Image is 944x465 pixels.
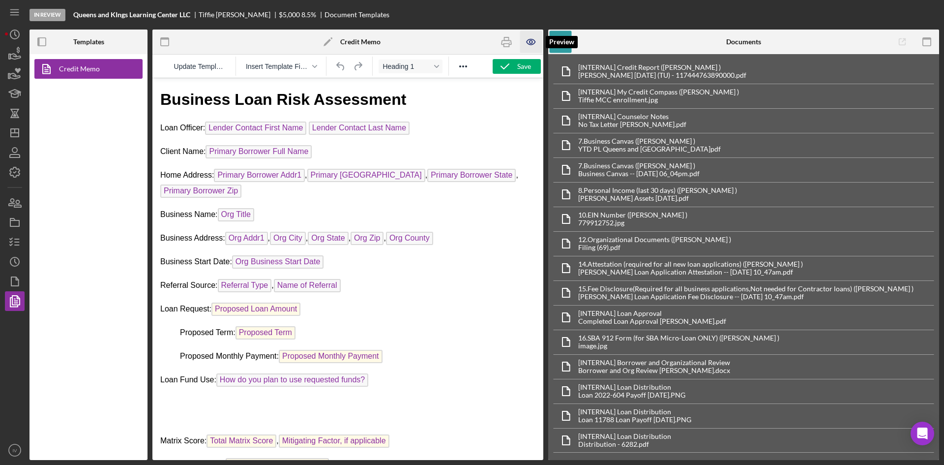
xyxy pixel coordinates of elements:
span: How do you plan to use requested funds? [64,295,216,309]
p: Proposed Term: [8,248,383,264]
div: 7. Business Canvas ([PERSON_NAME] ) [578,137,721,145]
div: [INTERNAL] Loan Distribution [578,383,685,391]
span: Proposed Monthly Payment [126,272,230,285]
span: Total Matrix Score [54,356,124,370]
span: Name of Referral [121,201,188,214]
span: Org Business Start Date [80,177,172,190]
p: Referral Source: , [8,201,383,217]
button: Save [493,59,541,74]
span: Primary Borrower Addr1 [61,91,152,104]
div: Tiffie MCC enrollment.jpg [578,96,739,104]
button: Insert Template Field [242,60,321,73]
span: Org Title [65,130,102,143]
iframe: Rich Text Area [152,78,543,460]
div: Borrower and Org Review [PERSON_NAME].docx [578,367,730,374]
span: Update Template [174,62,226,70]
div: 779912752.jpg [578,219,687,227]
div: Distribution - 6282.pdf [578,440,671,448]
span: Lender Contact First Name [53,43,154,57]
div: 7. Business Canvas ([PERSON_NAME] ) [578,162,700,170]
div: YTD PL Queens and [GEOGRAPHIC_DATA]pdf [578,145,721,153]
div: Completed Loan Approval [PERSON_NAME].pdf [578,317,726,325]
div: [INTERNAL] Borrower and Organizational Review [578,359,730,367]
span: Org City [118,154,153,167]
div: image.jpg [578,342,779,350]
span: Proposed Term [83,248,143,261]
p: Loan Officer: [8,43,383,59]
span: Mitigating Factor, if applicable [126,356,237,370]
span: Referral Type [65,201,119,214]
div: Document Templates [324,11,389,19]
span: Primary Borrower Full Name [53,67,159,80]
div: [PERSON_NAME] Assets [DATE].pdf [578,194,737,202]
b: Queens and KIngs Learning Center LLC [73,11,190,19]
p: Matrix Score: , [8,356,383,372]
div: In Review [29,9,65,21]
span: $5,000 [279,10,300,19]
span: Org Addr1 [73,154,116,167]
button: IV [5,440,25,460]
span: Org State [155,154,196,167]
button: Reset the template to the current product template value [170,60,230,73]
button: Redo [350,60,366,73]
div: 10. EIN Number ([PERSON_NAME] ) [578,211,687,219]
div: [INTERNAL] Loan Distribution [578,408,691,416]
div: [PERSON_NAME] Loan Application Fee Disclosure -- [DATE] 10_47am.pdf [578,293,914,301]
b: Templates [73,38,104,46]
div: Filing (69).pdf [578,244,731,251]
div: Tiffie [PERSON_NAME] [199,11,279,19]
div: [INTERNAL] Loan Approval [578,310,726,317]
span: Primary [GEOGRAPHIC_DATA] [155,91,273,104]
p: Loan Fund Use: [8,295,383,311]
div: [PERSON_NAME] [DATE] (TU) - 117444763890000.pdf [578,71,746,79]
div: Loan 11788 Loan Payoff [DATE].PNG [578,416,691,424]
div: [INTERNAL] My Credit Compass ([PERSON_NAME] ) [578,88,739,96]
span: Heading 1 [383,62,431,70]
span: Insert Template Field [246,62,309,70]
span: Credit Score - Matrix Points [73,380,177,393]
div: 16. SBA 912 Form (for SBA Micro-Loan ONLY) ([PERSON_NAME] ) [578,334,779,342]
div: 14. Attestation (required for all new loan applications) ([PERSON_NAME] ) [578,260,803,268]
span: Org County [234,154,281,167]
span: Org Zip [198,154,231,167]
h1: Business Loan Risk Assessment [8,10,383,32]
p: Business Start Date: [8,177,383,193]
div: 15. Fee Disclosure(Required for all business applications,Not needed for Contractor loans) ([PERS... [578,285,914,293]
b: Credit Memo [340,38,381,46]
button: Reveal or hide additional toolbar items [455,60,472,73]
div: [INTERNAL] Credit Report ([PERSON_NAME] ) [578,63,746,71]
div: 12. Organizational Documents ([PERSON_NAME] ) [578,236,731,244]
span: Lender Contact Last Name [156,43,257,57]
span: Primary Borrower State [275,91,363,104]
span: Primary Borrower Zip [8,106,89,120]
button: Undo [332,60,349,73]
div: 8. Personal Income (last 30 days) ([PERSON_NAME] ) [578,186,737,194]
div: Save [517,59,531,74]
span: Proposed Loan Amount [59,224,148,238]
p: Loan Request: [8,224,383,240]
text: IV [12,448,17,453]
div: No Tax Letter [PERSON_NAME].pdf [578,121,686,128]
div: [INTERNAL] Loan Distribution [578,433,671,440]
div: Loan 2022-604 Payoff [DATE].PNG [578,391,685,399]
div: Business Canvas -- [DATE] 06_04pm.pdf [578,170,700,178]
p: Business Name: [8,130,383,146]
p: Credit Score: [8,380,383,396]
p: Business Address: , , , , [8,154,383,169]
a: Credit Memo [34,59,138,79]
div: [INTERNAL] Counselor Notes [578,113,686,121]
div: Open Intercom Messenger [911,422,934,445]
div: [PERSON_NAME] Loan Application Attestation -- [DATE] 10_47am.pdf [578,268,803,276]
p: Home Address: , , , [8,91,383,122]
p: Proposed Monthly Payment: [8,272,383,287]
div: 8.5 % [301,11,316,19]
button: Format Heading 1 [379,60,442,73]
b: Documents [726,38,761,46]
p: Client Name: [8,67,383,83]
